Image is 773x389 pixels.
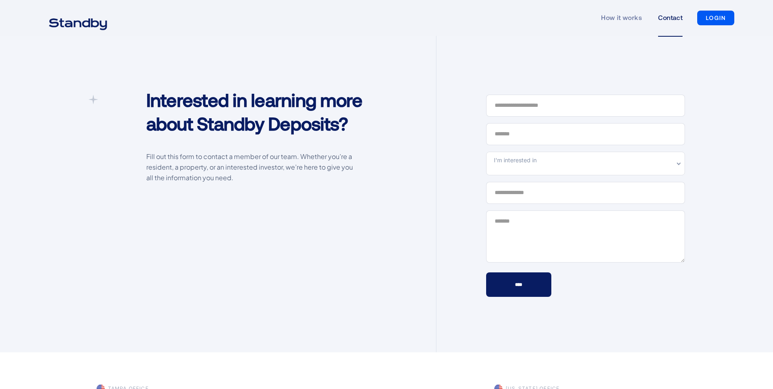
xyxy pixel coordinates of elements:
[486,95,685,297] form: Contact Form
[146,88,379,135] h1: Interested in learning more about Standby Deposits?
[697,11,734,25] a: LOGIN
[39,13,117,23] a: home
[146,151,359,183] p: Fill out this form to contact a member of our team. Whether you’re a resident, a property, or an ...
[494,157,537,164] span: I'm interested in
